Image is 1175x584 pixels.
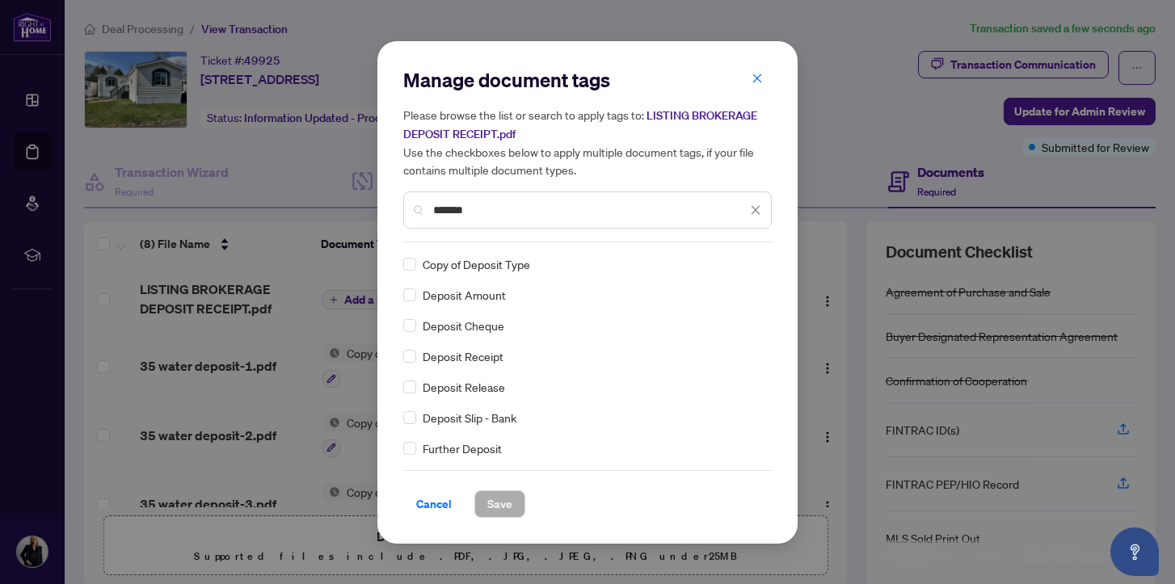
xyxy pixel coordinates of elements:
[474,490,525,518] button: Save
[403,490,465,518] button: Cancel
[423,317,504,334] span: Deposit Cheque
[423,378,505,396] span: Deposit Release
[752,73,763,84] span: close
[403,108,757,141] span: LISTING BROKERAGE DEPOSIT RECEIPT.pdf
[423,347,503,365] span: Deposit Receipt
[403,106,772,179] h5: Please browse the list or search to apply tags to: Use the checkboxes below to apply multiple doc...
[750,204,761,216] span: close
[423,255,530,273] span: Copy of Deposit Type
[423,286,506,304] span: Deposit Amount
[416,491,452,517] span: Cancel
[1110,527,1159,576] button: Open asap
[403,67,772,93] h2: Manage document tags
[423,409,516,426] span: Deposit Slip - Bank
[423,439,502,457] span: Further Deposit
